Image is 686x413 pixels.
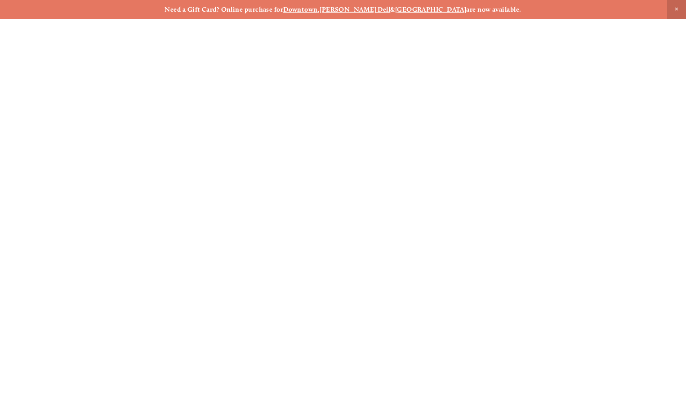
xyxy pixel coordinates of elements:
[165,5,283,13] strong: Need a Gift Card? Online purchase for
[320,5,390,13] a: [PERSON_NAME] Dell
[283,5,318,13] a: Downtown
[318,5,320,13] strong: ,
[390,5,395,13] strong: &
[466,5,521,13] strong: are now available.
[395,5,467,13] a: [GEOGRAPHIC_DATA]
